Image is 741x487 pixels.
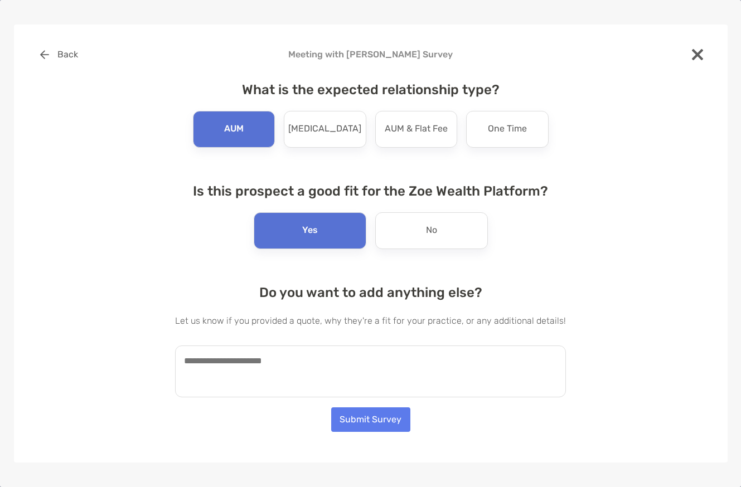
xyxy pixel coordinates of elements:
[331,407,410,432] button: Submit Survey
[488,120,527,138] p: One Time
[224,120,244,138] p: AUM
[175,82,566,98] h4: What is the expected relationship type?
[302,222,318,240] p: Yes
[32,49,710,60] h4: Meeting with [PERSON_NAME] Survey
[426,222,437,240] p: No
[32,42,87,67] button: Back
[385,120,448,138] p: AUM & Flat Fee
[175,314,566,328] p: Let us know if you provided a quote, why they're a fit for your practice, or any additional details!
[692,49,703,60] img: close modal
[288,120,361,138] p: [MEDICAL_DATA]
[40,50,49,59] img: button icon
[175,285,566,300] h4: Do you want to add anything else?
[175,183,566,199] h4: Is this prospect a good fit for the Zoe Wealth Platform?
